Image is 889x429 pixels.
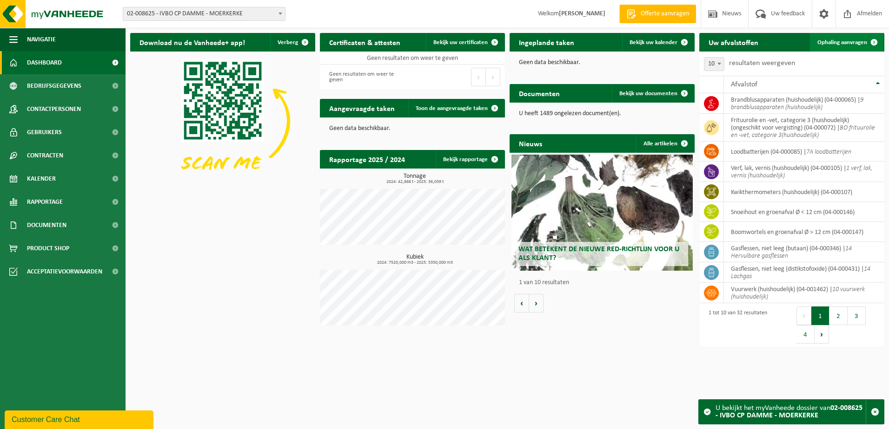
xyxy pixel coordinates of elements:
span: Ophaling aanvragen [817,39,867,45]
h2: Uw afvalstoffen [699,33,768,51]
i: 7A loodbatterijen [806,149,851,156]
span: Dashboard [27,51,62,74]
span: Product Shop [27,237,69,260]
span: 2024: 7520,000 m3 - 2025: 5350,000 m3 [325,260,505,265]
span: Bekijk uw certificaten [433,39,488,45]
a: Ophaling aanvragen [810,33,883,52]
i: 1 verf, lak, vernis (huishoudelijk) [731,165,872,179]
span: 2024: 42,868 t - 2025: 36,039 t [325,180,505,184]
button: Verberg [270,33,314,52]
div: 1 tot 10 van 32 resultaten [704,305,767,344]
td: gasflessen, niet leeg (distikstofoxide) (04-000431) | [724,262,884,283]
i: 14 Hervulbare gasflessen [731,245,852,260]
button: Previous [471,68,486,86]
span: 02-008625 - IVBO CP DAMME - MOERKERKE [123,7,285,20]
h2: Documenten [510,84,569,102]
h3: Tonnage [325,173,505,184]
span: 10 [704,58,724,71]
a: Bekijk rapportage [436,150,504,169]
td: loodbatterijen (04-000085) | [724,142,884,162]
span: Navigatie [27,28,56,51]
a: Wat betekent de nieuwe RED-richtlijn voor u als klant? [511,155,693,271]
div: Geen resultaten om weer te geven [325,67,408,87]
button: 4 [796,325,815,344]
span: Bekijk uw documenten [619,91,677,97]
a: Toon de aangevraagde taken [408,99,504,117]
td: snoeihout en groenafval Ø < 12 cm (04-000146) [724,202,884,222]
span: 10 [704,57,724,71]
p: Geen data beschikbaar. [519,59,685,66]
td: verf, lak, vernis (huishoudelijk) (04-000105) | [724,162,884,182]
button: 2 [829,306,848,325]
span: 02-008625 - IVBO CP DAMME - MOERKERKE [123,7,285,21]
td: boomwortels en groenafval Ø > 12 cm (04-000147) [724,222,884,242]
td: brandblusapparaten (huishoudelijk) (04-000065) | [724,93,884,114]
h2: Certificaten & attesten [320,33,410,51]
i: 10 vuurwerk (huishoudelijk) [731,286,865,300]
img: Download de VHEPlus App [130,52,315,190]
strong: [PERSON_NAME] [559,10,605,17]
span: Gebruikers [27,121,62,144]
td: frituurolie en -vet, categorie 3 (huishoudelijk) (ongeschikt voor vergisting) (04-000072) | [724,114,884,142]
span: Verberg [278,39,298,45]
button: Vorige [514,294,529,312]
h2: Ingeplande taken [510,33,584,51]
a: Bekijk uw certificaten [426,33,504,52]
span: Bedrijfsgegevens [27,74,81,97]
button: Next [815,325,829,344]
td: gasflessen, niet leeg (butaan) (04-000346) | [724,242,884,262]
div: U bekijkt het myVanheede dossier van [716,400,866,424]
strong: 02-008625 - IVBO CP DAMME - MOERKERKE [716,404,862,419]
span: Acceptatievoorwaarden [27,260,102,283]
a: Bekijk uw kalender [622,33,694,52]
span: Bekijk uw kalender [630,39,677,45]
p: U heeft 1489 ongelezen document(en). [519,110,685,117]
td: Geen resultaten om weer te geven [320,52,505,65]
i: 9 brandblusapparaten (huishoudelijk) [731,97,863,111]
td: kwikthermometers (huishoudelijk) (04-000107) [724,182,884,202]
span: Afvalstof [731,81,757,88]
a: Bekijk uw documenten [612,84,694,103]
button: Volgende [529,294,544,312]
span: Contracten [27,144,63,167]
i: 14 Lachgas [731,266,870,280]
button: Next [486,68,500,86]
h2: Rapportage 2025 / 2024 [320,150,414,168]
td: vuurwerk (huishoudelijk) (04-001462) | [724,283,884,303]
label: resultaten weergeven [729,59,795,67]
span: Rapportage [27,190,63,214]
span: Wat betekent de nieuwe RED-richtlijn voor u als klant? [518,246,679,262]
p: 1 van 10 resultaten [519,279,690,286]
span: Offerte aanvragen [638,9,691,19]
span: Kalender [27,167,56,190]
span: Documenten [27,214,66,237]
a: Alle artikelen [636,134,694,153]
button: Previous [796,306,811,325]
h2: Aangevraagde taken [320,99,404,117]
h2: Download nu de Vanheede+ app! [130,33,254,51]
button: 3 [848,306,866,325]
a: Offerte aanvragen [619,5,696,23]
span: Toon de aangevraagde taken [416,105,488,111]
button: 1 [811,306,829,325]
h3: Kubiek [325,254,505,265]
i: BO frituurolie en -vet, categorie 3(huishoudelijk) [731,124,875,139]
h2: Nieuws [510,134,551,152]
p: Geen data beschikbaar. [329,125,496,132]
span: Contactpersonen [27,97,81,121]
iframe: chat widget [5,409,155,429]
